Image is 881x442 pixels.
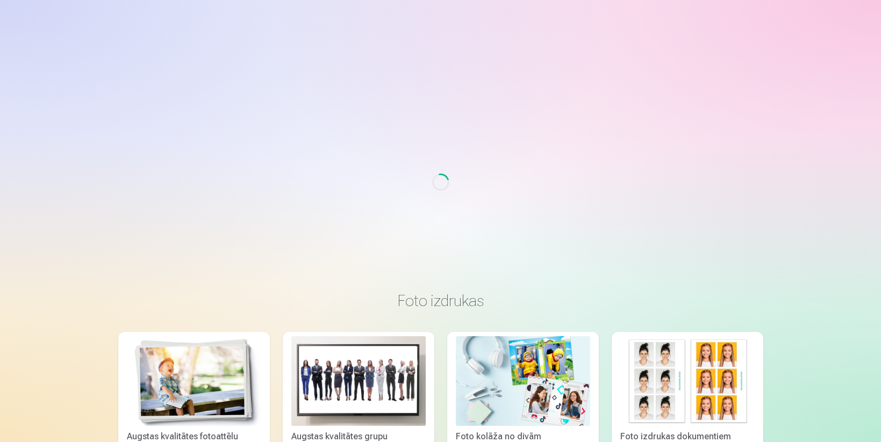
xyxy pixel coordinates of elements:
h3: Foto izdrukas [127,291,755,310]
img: Foto izdrukas dokumentiem [620,336,755,426]
img: Foto kolāža no divām fotogrāfijām [456,336,590,426]
img: Augstas kvalitātes fotoattēlu izdrukas [127,336,261,426]
img: Augstas kvalitātes grupu fotoattēlu izdrukas [291,336,426,426]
